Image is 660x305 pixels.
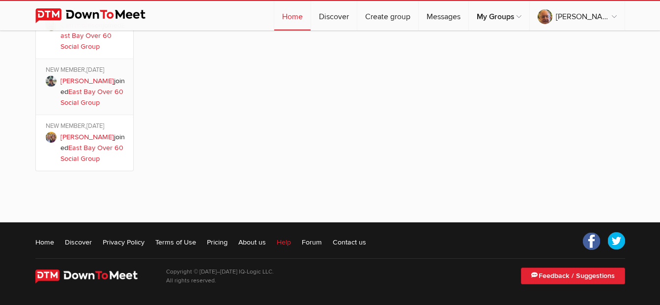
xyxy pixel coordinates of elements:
[86,122,104,130] span: [DATE]
[274,1,311,30] a: Home
[302,237,322,247] a: Forum
[60,88,123,107] a: East Bay Over 60 Social Group
[333,237,366,247] a: Contact us
[530,1,625,30] a: [PERSON_NAME]
[60,21,125,51] a: East Bay Over 60 Social Group
[238,237,266,247] a: About us
[419,1,468,30] a: Messages
[311,1,357,30] a: Discover
[103,237,144,247] a: Privacy Policy
[60,132,126,164] p: joined
[583,232,601,250] a: Facebook
[60,77,114,85] a: [PERSON_NAME]
[60,76,126,108] p: joined
[207,237,228,247] a: Pricing
[46,122,126,132] div: NEW MEMBER,
[65,237,92,247] a: Discover
[60,144,123,163] a: East Bay Over 60 Social Group
[60,20,126,52] p: joined
[607,232,625,250] a: Twitter
[35,237,54,247] a: Home
[46,66,126,76] div: NEW MEMBER,
[521,268,625,284] a: Feedback / Suggestions
[357,1,418,30] a: Create group
[155,237,196,247] a: Terms of Use
[35,270,152,283] img: DownToMeet
[469,1,529,30] a: My Groups
[86,66,104,74] span: [DATE]
[166,268,274,285] p: Copyright © [DATE]–[DATE] IQ-Logic LLC. All rights reserved.
[216,279,223,283] span: 21st
[60,133,114,141] a: [PERSON_NAME]
[277,237,291,247] a: Help
[35,8,161,23] img: DownToMeet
